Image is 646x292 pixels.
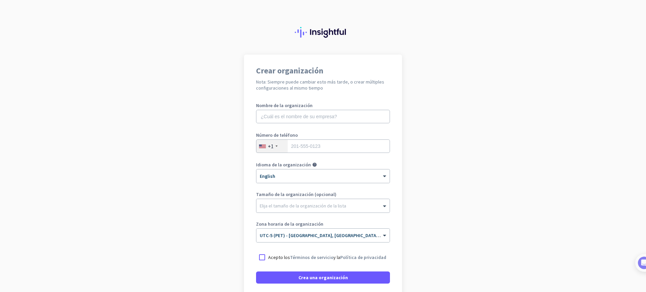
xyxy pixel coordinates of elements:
[256,110,390,123] input: ¿Cuál es el nombre de su empresa?
[268,254,386,261] p: Acepto los y la
[340,254,386,260] a: Política de privacidad
[298,274,348,281] span: Crea una organización
[256,139,390,153] input: 201-555-0123
[290,254,333,260] a: Términos de servicio
[256,133,390,137] label: Número de teléfono
[312,162,317,167] i: help
[256,103,390,108] label: Nombre de la organización
[268,143,274,150] div: +1
[256,162,311,167] label: Idioma de la organización
[256,192,390,197] label: Tamaño de la organización (opcional)
[256,67,390,75] h1: Crear organización
[256,222,390,226] label: Zona horaria de la organización
[295,27,351,38] img: Insightful
[256,79,390,91] h2: Nota: Siempre puede cambiar esto más tarde, o crear múltiples configuraciones al mismo tiempo
[256,271,390,284] button: Crea una organización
